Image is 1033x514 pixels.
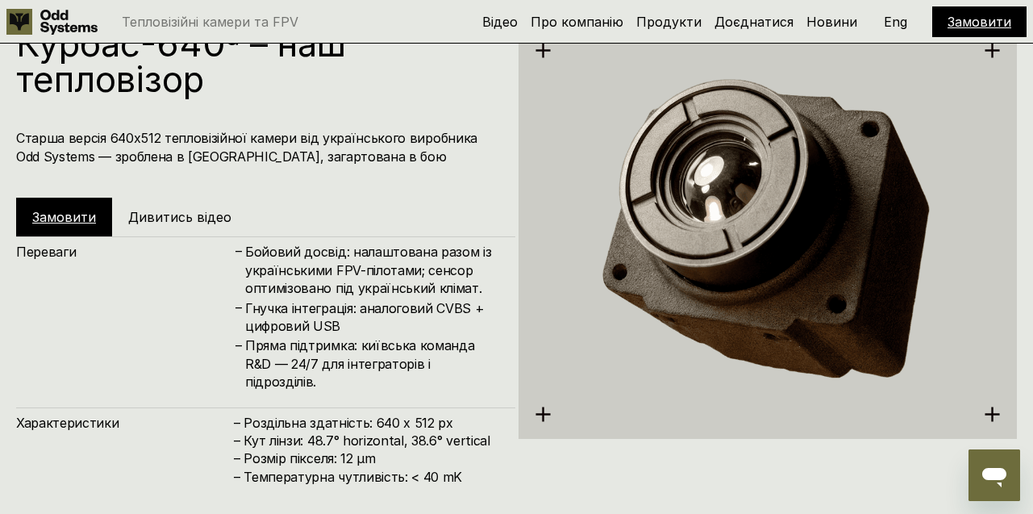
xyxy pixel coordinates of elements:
[245,243,499,297] h4: Бойовий досвід: налаштована разом із українськими FPV-пілотами; сенсор оптимізовано під українськ...
[234,414,499,487] h4: – Роздільна здатність: 640 x 512 px – Кут лінзи: 48.7° horizontal, 38.6° vertical – Розмір піксел...
[884,15,907,28] p: Eng
[16,414,234,432] h4: Характеристики
[948,14,1011,30] a: Замовити
[16,243,234,261] h4: Переваги
[122,15,298,28] p: Тепловізійні камери та FPV
[531,14,623,30] a: Про компанію
[16,129,499,165] h4: Старша версія 640х512 тепловізійної камери від українського виробника Odd Systems — зроблена в [G...
[235,336,242,353] h4: –
[32,209,96,225] a: Замовити
[235,298,242,316] h4: –
[245,336,499,391] h4: Пряма підтримка: київська команда R&D — 24/7 для інтеграторів і підрозділів.
[16,26,499,97] h1: Курбас-640ᵅ – наш тепловізор
[806,14,857,30] a: Новини
[245,299,499,336] h4: Гнучка інтеграція: аналоговий CVBS + цифровий USB
[968,449,1020,501] iframe: Кнопка для запуску вікна повідомлень, розмова триває
[482,14,518,30] a: Відео
[235,242,242,260] h4: –
[714,14,793,30] a: Доєднатися
[128,208,231,226] h5: Дивитись відео
[636,14,702,30] a: Продукти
